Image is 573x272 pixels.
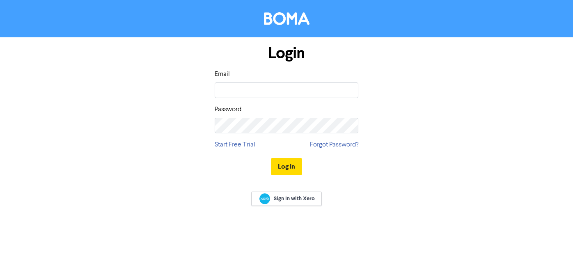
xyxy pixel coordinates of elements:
[215,105,241,114] label: Password
[271,158,302,175] button: Log In
[251,192,322,206] a: Sign In with Xero
[274,195,315,202] span: Sign In with Xero
[264,12,309,25] img: BOMA Logo
[215,69,230,79] label: Email
[215,44,358,63] h1: Login
[310,140,358,150] a: Forgot Password?
[259,193,270,204] img: Xero logo
[215,140,255,150] a: Start Free Trial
